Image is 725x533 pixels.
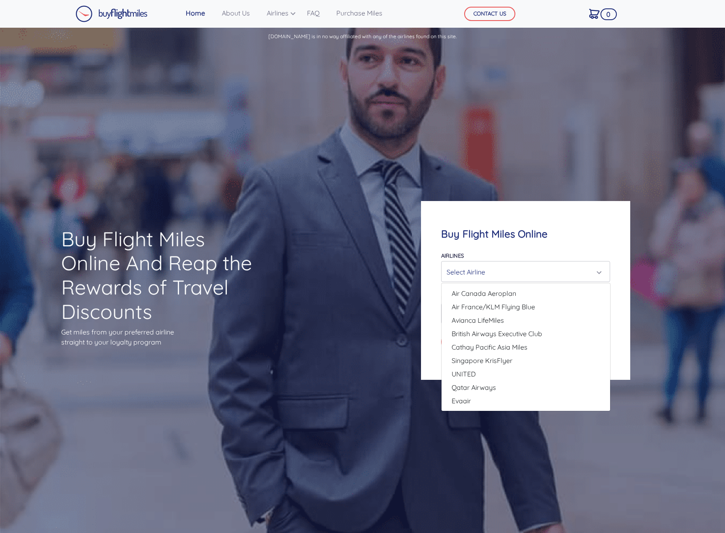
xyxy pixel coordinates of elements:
span: Cathay Pacific Asia Miles [452,342,528,352]
a: Buy Flight Miles Logo [75,3,148,24]
a: 0 [586,5,603,22]
span: UNITED [452,369,476,379]
span: Qatar Airways [452,382,496,392]
span: Singapore KrisFlyer [452,355,512,366]
p: Get miles from your preferred airline straight to your loyalty program [61,327,265,347]
a: Home [182,5,208,21]
h1: Buy Flight Miles Online And Reap the Rewards of Travel Discounts [61,227,265,324]
a: Airlines [263,5,294,21]
a: FAQ [304,5,323,21]
span: Air Canada Aeroplan [452,288,516,298]
span: 0 [600,8,617,20]
span: Avianca LifeMiles [452,315,504,325]
label: Airlines [441,252,464,259]
img: Cart [589,9,600,19]
span: British Airways Executive Club [452,329,542,339]
a: Purchase Miles [333,5,386,21]
button: CONTACT US [464,7,515,21]
button: Select Airline [441,261,611,282]
span: Evaair [452,396,471,406]
a: About Us [218,5,253,21]
span: Air France/KLM Flying Blue [452,302,535,312]
div: Select Airline [447,264,600,280]
h4: Buy Flight Miles Online [441,228,611,240]
img: Buy Flight Miles Logo [75,5,148,22]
